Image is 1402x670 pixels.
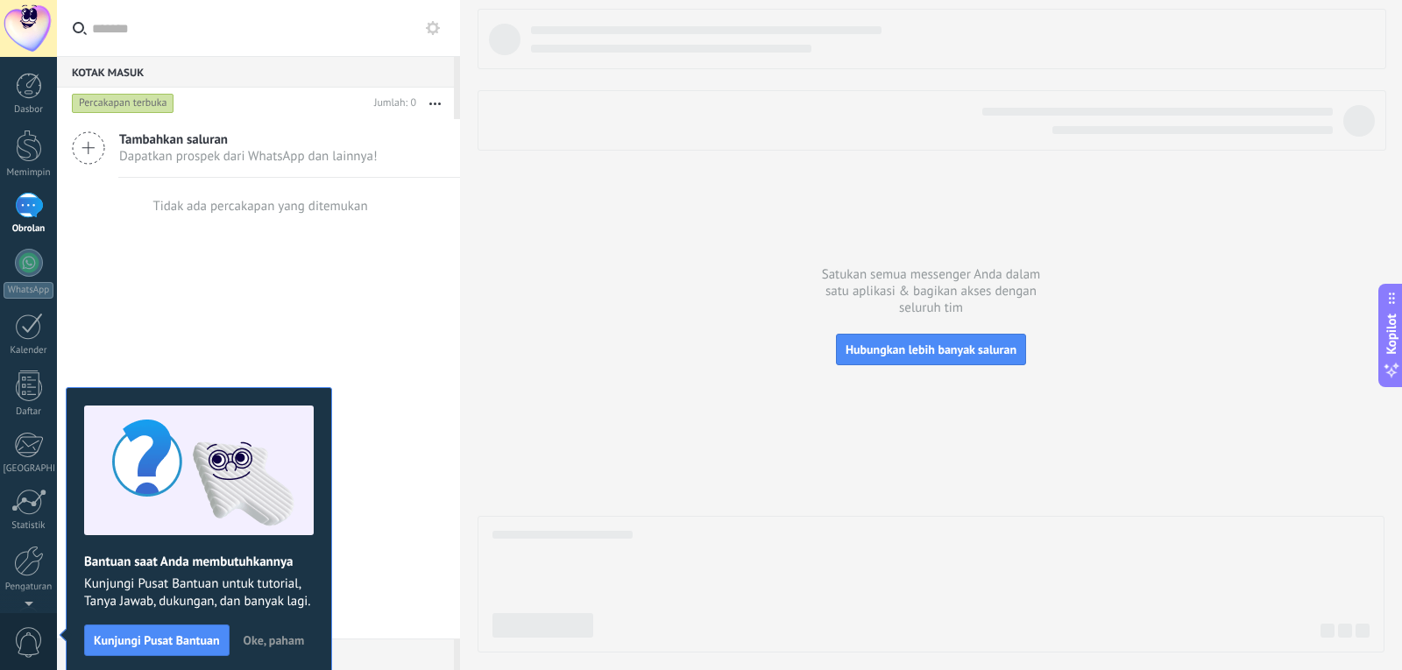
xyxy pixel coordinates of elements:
font: Hubungkan lebih banyak saluran [846,342,1016,357]
font: Oke, paham [244,632,305,648]
font: Kotak Masuk [72,67,144,80]
font: Kunjungi Pusat Bantuan untuk tutorial, Tanya Jawab, dukungan, dan banyak lagi. [84,575,311,610]
button: Kunjungi Pusat Bantuan [84,624,230,656]
font: Dasbor [14,103,43,116]
button: Oke, paham [236,627,313,653]
font: Kalender [11,344,47,356]
font: [GEOGRAPHIC_DATA] [4,462,89,475]
font: Jumlah: 0 [374,96,416,109]
font: Tidak ada percakapan yang ditemukan [152,198,367,215]
font: Obrolan [12,222,46,235]
font: Percakapan terbuka [79,96,167,109]
button: Hubungkan lebih banyak saluran [836,334,1026,365]
font: Kopilot [1383,314,1399,354]
font: Dapatkan prospek dari WhatsApp dan lainnya! [119,148,378,165]
font: Tambahkan saluran [119,131,228,148]
font: Bantuan saat Anda membutuhkannya [84,554,294,570]
font: Daftar [16,406,41,418]
font: WhatsApp [8,284,49,296]
font: Statistik [11,519,45,532]
font: Memimpin [6,166,50,179]
font: Kunjungi Pusat Bantuan [94,632,220,648]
